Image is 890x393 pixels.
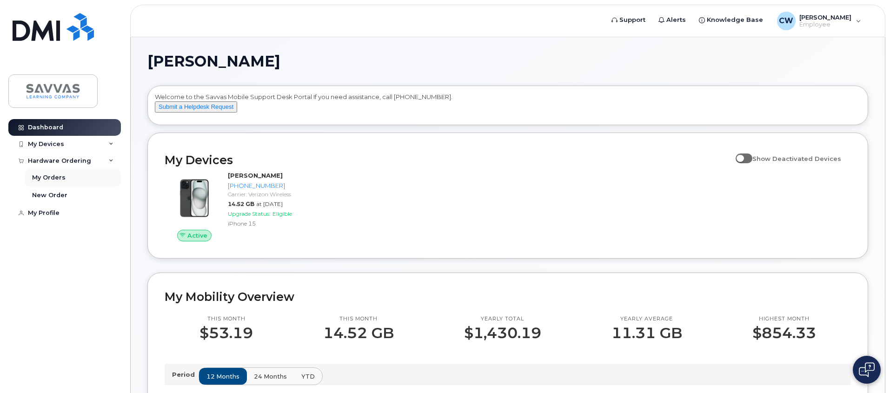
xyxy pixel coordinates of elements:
p: $1,430.19 [464,325,541,341]
span: Upgrade Status: [228,210,271,217]
strong: [PERSON_NAME] [228,172,283,179]
span: YTD [301,372,315,381]
span: 24 months [254,372,287,381]
a: Active[PERSON_NAME][PHONE_NUMBER]Carrier: Verizon Wireless14.52 GBat [DATE]Upgrade Status:Eligibl... [165,171,328,242]
p: $53.19 [199,325,253,341]
div: [PHONE_NUMBER] [228,181,324,190]
h2: My Devices [165,153,731,167]
p: Period [172,370,199,379]
p: Highest month [752,315,816,323]
input: Show Deactivated Devices [736,150,743,157]
span: [PERSON_NAME] [147,54,280,68]
p: Yearly average [611,315,682,323]
span: Show Deactivated Devices [752,155,841,162]
span: Eligible [272,210,292,217]
button: Submit a Helpdesk Request [155,101,237,113]
p: 14.52 GB [323,325,394,341]
span: 14.52 GB [228,200,254,207]
span: at [DATE] [256,200,283,207]
div: Carrier: Verizon Wireless [228,190,324,198]
h2: My Mobility Overview [165,290,851,304]
img: iPhone_15_Black.png [172,176,217,220]
img: Open chat [859,362,875,377]
a: Submit a Helpdesk Request [155,103,237,110]
p: $854.33 [752,325,816,341]
p: This month [323,315,394,323]
p: 11.31 GB [611,325,682,341]
span: Active [187,231,207,240]
div: iPhone 15 [228,220,324,227]
div: Welcome to the Savvas Mobile Support Desk Portal If you need assistance, call [PHONE_NUMBER]. [155,93,861,121]
p: Yearly total [464,315,541,323]
p: This month [199,315,253,323]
